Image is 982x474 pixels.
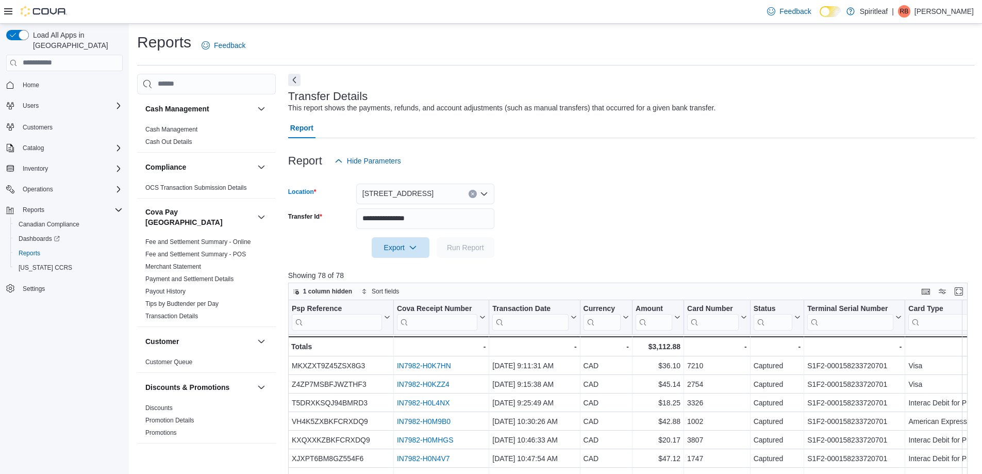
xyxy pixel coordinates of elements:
button: Customers [2,119,127,134]
a: Payment and Settlement Details [145,275,234,283]
span: Customer Queue [145,358,192,366]
div: 3807 [687,434,747,446]
button: Next [288,74,301,86]
h3: Customer [145,336,179,347]
span: Fee and Settlement Summary - POS [145,250,246,258]
div: Cova Pay [GEOGRAPHIC_DATA] [137,236,276,326]
span: RB [900,5,909,18]
button: [US_STATE] CCRS [10,260,127,275]
span: Reports [19,249,40,257]
a: Canadian Compliance [14,218,84,231]
div: Captured [753,359,801,372]
div: Amount [636,304,672,331]
div: S1F2-000158233720701 [807,397,902,409]
a: Discounts [145,404,173,412]
span: Report [290,118,313,138]
button: Reports [10,246,127,260]
div: Card Number [687,304,739,314]
a: OCS Transaction Submission Details [145,184,247,191]
a: Home [19,79,43,91]
a: Promotions [145,429,177,436]
div: T5DRXKSQJ94BMRD3 [292,397,390,409]
button: Currency [583,304,628,331]
div: CAD [583,359,628,372]
span: Transaction Details [145,312,198,320]
button: Status [753,304,801,331]
button: Customer [255,335,268,348]
div: 3326 [687,397,747,409]
div: $47.12 [636,452,680,465]
button: Cash Management [145,104,253,114]
span: Washington CCRS [14,261,123,274]
button: Reports [2,203,127,217]
div: XJXPT6BM8GZ554F6 [292,452,390,465]
div: Totals [291,340,390,353]
button: Transaction Date [492,304,576,331]
div: Terminal Serial Number [807,304,893,331]
span: Canadian Compliance [19,220,79,228]
div: Captured [753,434,801,446]
span: Merchant Statement [145,263,201,271]
span: Feedback [779,6,811,17]
div: Captured [753,415,801,428]
a: Cash Out Details [145,138,192,145]
span: Discounts [145,404,173,412]
button: Card Number [687,304,747,331]
div: Currency [583,304,620,331]
div: S1F2-000158233720701 [807,452,902,465]
span: Dashboards [14,233,123,245]
span: Home [23,81,39,89]
button: Users [2,99,127,113]
span: Reports [14,247,123,259]
span: Feedback [214,40,245,51]
div: Status [753,304,792,314]
div: CAD [583,378,628,390]
button: Sort fields [357,285,403,298]
button: Catalog [19,142,48,154]
h3: Compliance [145,162,186,172]
button: Cash Management [255,103,268,115]
h3: Transfer Details [288,90,368,103]
div: VH4K5ZXBKFCRXDQ9 [292,415,390,428]
span: Dashboards [19,235,60,243]
span: Cash Out Details [145,138,192,146]
div: [DATE] 10:46:33 AM [492,434,576,446]
a: IN7982-H0M9B0 [397,417,451,426]
div: CAD [583,415,628,428]
div: Transaction Date [492,304,568,331]
span: Users [19,100,123,112]
div: S1F2-000158233720701 [807,434,902,446]
div: 7210 [687,359,747,372]
span: Operations [19,183,123,195]
div: Psp Reference [292,304,382,314]
button: Psp Reference [292,304,390,331]
span: Customers [19,120,123,133]
label: Location [288,188,317,196]
div: [DATE] 9:15:38 AM [492,378,576,390]
label: Transfer Id [288,213,322,221]
div: CAD [583,452,628,465]
div: [DATE] 9:11:31 AM [492,359,576,372]
span: Reports [19,204,123,216]
div: - [492,340,576,353]
span: [STREET_ADDRESS] [362,187,434,200]
button: Enter fullscreen [953,285,965,298]
h1: Reports [137,32,191,53]
button: Compliance [255,161,268,173]
span: Settings [23,285,45,293]
div: CAD [583,397,628,409]
div: S1F2-000158233720701 [807,359,902,372]
div: Cash Management [137,123,276,152]
button: Amount [636,304,680,331]
span: Catalog [23,144,44,152]
button: Settings [2,281,127,296]
a: Payout History [145,288,186,295]
div: This report shows the payments, refunds, and account adjustments (such as manual transfers) that ... [288,103,716,113]
span: Inventory [19,162,123,175]
div: 1747 [687,452,747,465]
div: $18.25 [636,397,680,409]
span: Customers [23,123,53,132]
span: Run Report [447,242,484,253]
div: Amount [636,304,672,314]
